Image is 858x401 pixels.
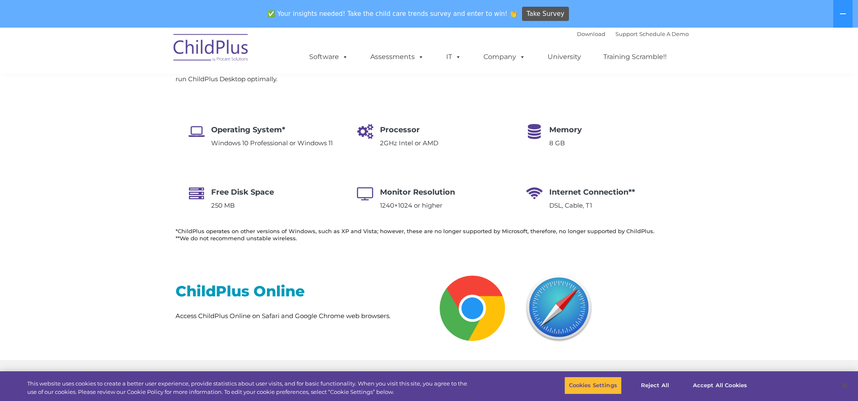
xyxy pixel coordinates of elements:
a: IT [438,49,470,65]
span: Monitor Resolution [380,188,455,197]
span: 2GHz Intel or AMD [380,139,438,147]
span: 8 GB [549,139,565,147]
a: Take Survey [522,7,569,21]
a: Support [615,31,638,37]
div: This website uses cookies to create a better user experience, provide statistics about user visit... [27,380,472,396]
span: 250 MB [211,201,235,209]
img: Chrome [435,271,509,345]
a: Download [577,31,605,37]
img: Safari [522,271,596,345]
span: Access ChildPlus Online on Safari and Google Chrome web browsers. [176,312,390,320]
a: Schedule A Demo [639,31,689,37]
img: ChildPlus by Procare Solutions [169,28,253,70]
h2: ChildPlus Online [176,282,423,301]
span: 1240×1024 or higher [380,201,442,209]
button: Accept All Cookies [688,377,752,394]
h4: Operating System* [211,124,333,136]
span: ✅ Your insights needed! Take the child care trends survey and enter to win! 👏 [264,5,521,22]
a: Software [301,49,357,65]
button: Reject All [629,377,681,394]
a: Assessments [362,49,432,65]
button: Cookies Settings [564,377,622,394]
h6: *ChildPlus operates on other versions of Windows, such as XP and Vista; however, these are no lon... [176,228,682,242]
span: Phone number [253,83,289,89]
button: Close [835,376,854,395]
a: Company [475,49,534,65]
a: Training Scramble!! [595,49,675,65]
p: Windows 10 Professional or Windows 11 [211,138,333,148]
span: Memory [549,125,582,134]
span: Take Survey [527,7,564,21]
p: All computer software, including ChildPlus, need certain hardware components to run effectively. ... [176,64,682,84]
span: Free Disk Space [211,188,274,197]
span: DSL, Cable, T1 [549,201,592,209]
a: University [539,49,589,65]
span: Processor [380,125,420,134]
span: Internet Connection** [549,188,635,197]
font: | [577,31,689,37]
span: Last name [253,49,279,55]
